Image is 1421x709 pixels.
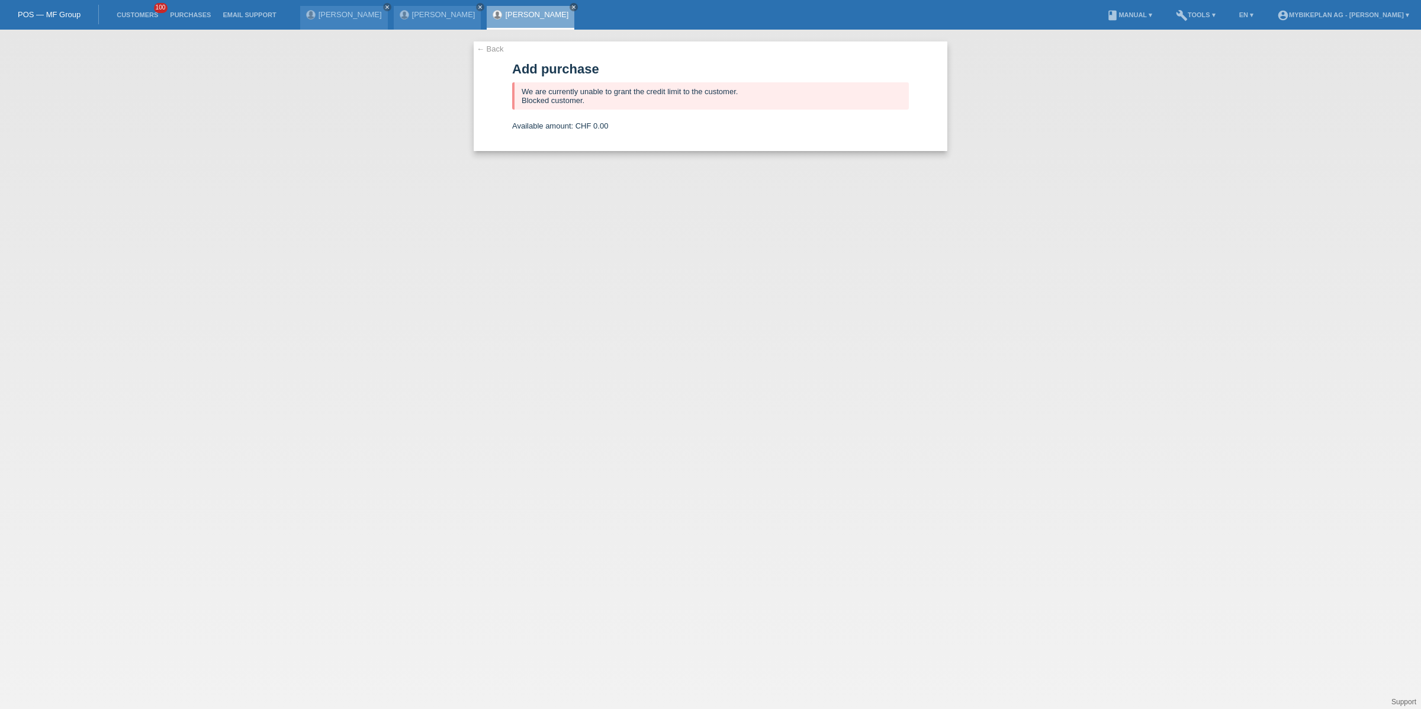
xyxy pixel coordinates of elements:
[512,121,573,130] span: Available amount:
[512,62,909,76] h1: Add purchase
[1271,11,1415,18] a: account_circleMybikeplan AG - [PERSON_NAME] ▾
[476,3,484,11] a: close
[570,3,578,11] a: close
[1101,11,1158,18] a: bookManual ▾
[217,11,282,18] a: Email Support
[576,121,609,130] span: CHF 0.00
[1176,9,1188,21] i: build
[1107,9,1118,21] i: book
[1170,11,1221,18] a: buildTools ▾
[1391,698,1416,706] a: Support
[512,82,909,110] div: We are currently unable to grant the credit limit to the customer. Blocked customer.
[1277,9,1289,21] i: account_circle
[154,3,168,13] span: 100
[505,10,568,19] a: [PERSON_NAME]
[319,10,382,19] a: [PERSON_NAME]
[477,4,483,10] i: close
[111,11,164,18] a: Customers
[164,11,217,18] a: Purchases
[477,44,504,53] a: ← Back
[571,4,577,10] i: close
[412,10,475,19] a: [PERSON_NAME]
[383,3,391,11] a: close
[18,10,81,19] a: POS — MF Group
[1233,11,1259,18] a: EN ▾
[384,4,390,10] i: close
